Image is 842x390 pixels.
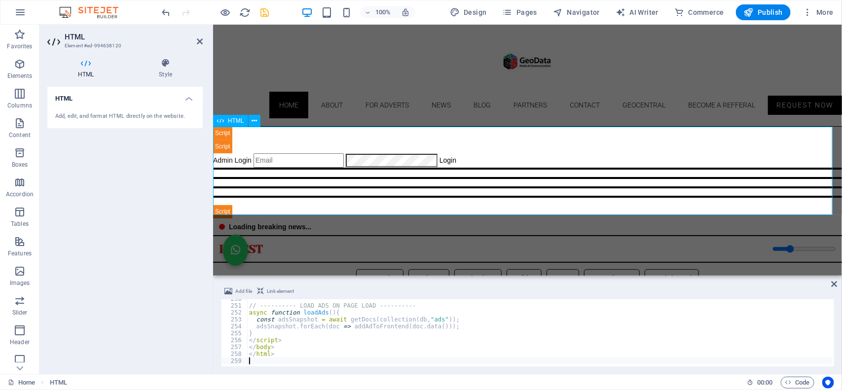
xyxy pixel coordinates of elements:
button: More [799,4,838,20]
a: Click to cancel selection. Double-click to open Pages [8,377,35,389]
span: 00 00 [757,377,772,389]
button: reload [239,6,251,18]
input: Email [40,129,131,142]
p: Elements [7,72,33,80]
span: Publish [744,7,783,17]
span: Link element [267,285,294,297]
h6: 100% [375,6,391,18]
button: Design [446,4,491,20]
span: AI Writer [616,7,659,17]
button: Commerce [670,4,728,20]
span: Pages [503,7,537,17]
i: Save (Ctrl+S) [259,7,271,18]
div: 252 [221,309,248,316]
p: Images [10,279,30,287]
button: undo [160,6,172,18]
button: Publish [736,4,791,20]
div: 253 [221,316,248,323]
i: Undo: Change HTML (Ctrl+Z) [161,7,172,18]
img: Editor Logo [57,6,131,18]
div: 251 [221,302,248,309]
span: Code [785,377,810,389]
button: Add file [223,285,254,297]
span: Click to select. Double-click to edit [50,377,67,389]
button: save [259,6,271,18]
span: HTML [228,118,244,124]
h4: HTML [47,58,128,79]
div: 255 [221,330,248,337]
button: Link element [256,285,295,297]
button: AI Writer [612,4,662,20]
div: 254 [221,323,248,330]
i: Reload page [240,7,251,18]
h6: Session time [747,377,773,389]
p: Columns [7,102,32,109]
h3: Element #ed-994638120 [65,41,183,50]
p: Header [10,338,30,346]
span: Design [450,7,487,17]
div: 259 [221,357,248,364]
span: Commerce [674,7,724,17]
div: Add, edit, and format HTML directly on the website. [55,112,195,121]
button: 100% [361,6,396,18]
div: 258 [221,351,248,357]
p: Boxes [12,161,28,169]
p: Features [8,249,32,257]
p: Slider [12,309,28,317]
h4: HTML [47,87,203,105]
div: 257 [221,344,248,351]
p: Content [9,131,31,139]
button: Usercentrics [822,377,834,389]
p: Favorites [7,42,32,50]
div: 256 [221,337,248,344]
button: Navigator [549,4,604,20]
div: Design (Ctrl+Alt+Y) [446,4,491,20]
nav: breadcrumb [50,377,67,389]
span: : [764,379,766,386]
span: Add file [235,285,252,297]
i: On resize automatically adjust zoom level to fit chosen device. [401,8,410,17]
h2: HTML [65,33,203,41]
button: Pages [499,4,541,20]
p: Accordion [6,190,34,198]
button: Code [781,377,814,389]
h4: Style [128,58,203,79]
span: More [803,7,834,17]
span: Navigator [553,7,600,17]
p: Tables [11,220,29,228]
